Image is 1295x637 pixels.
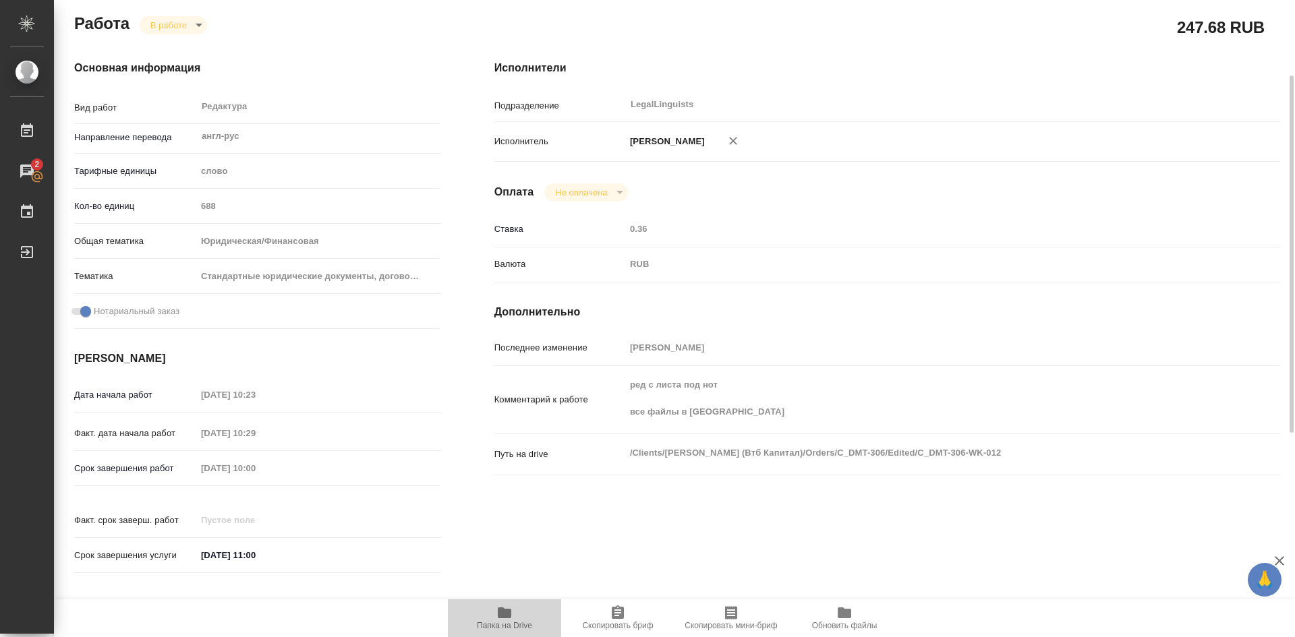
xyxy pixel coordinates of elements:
[74,462,196,475] p: Срок завершения работ
[196,458,314,478] input: Пустое поле
[494,393,625,406] p: Комментарий к работе
[494,222,625,236] p: Ставка
[625,338,1215,357] input: Пустое поле
[494,448,625,461] p: Путь на drive
[196,196,440,216] input: Пустое поле
[26,158,47,171] span: 2
[625,253,1215,276] div: RUB
[494,135,625,148] p: Исполнитель
[74,235,196,248] p: Общая тематика
[74,131,196,144] p: Направление перевода
[74,514,196,527] p: Факт. срок заверш. работ
[718,126,748,156] button: Удалить исполнителя
[625,442,1215,464] textarea: /Clients/[PERSON_NAME] (Втб Капитал)/Orders/C_DMT-306/Edited/C_DMT-306-WK-012
[674,599,788,637] button: Скопировать мини-бриф
[561,599,674,637] button: Скопировать бриф
[196,385,314,404] input: Пустое поле
[1248,563,1282,597] button: 🙏
[146,20,191,31] button: В работе
[477,621,532,630] span: Папка на Drive
[74,60,440,76] h4: Основная информация
[74,351,440,367] h4: [PERSON_NAME]
[74,101,196,115] p: Вид работ
[196,545,314,565] input: ✎ Введи что-нибудь
[625,373,1215,423] textarea: ред с листа под нот все файлы в [GEOGRAPHIC_DATA]
[74,10,129,34] h2: Работа
[74,427,196,440] p: Факт. дата начала работ
[551,187,611,198] button: Не оплачена
[196,423,314,443] input: Пустое поле
[140,16,207,34] div: В работе
[74,270,196,283] p: Тематика
[196,510,314,530] input: Пустое поле
[196,230,440,253] div: Юридическая/Финансовая
[74,164,196,178] p: Тарифные единицы
[685,621,777,630] span: Скопировать мини-бриф
[74,388,196,402] p: Дата начала работ
[494,304,1280,320] h4: Дополнительно
[448,599,561,637] button: Папка на Drive
[625,135,705,148] p: [PERSON_NAME]
[1253,566,1276,594] span: 🙏
[196,265,440,288] div: Стандартные юридические документы, договоры, уставы
[196,160,440,183] div: слово
[1177,16,1265,38] h2: 247.68 RUB
[3,154,51,188] a: 2
[74,200,196,213] p: Кол-во единиц
[494,99,625,113] p: Подразделение
[494,341,625,355] p: Последнее изменение
[544,183,627,202] div: В работе
[94,305,179,318] span: Нотариальный заказ
[494,60,1280,76] h4: Исполнители
[494,257,625,271] p: Валюта
[812,621,877,630] span: Обновить файлы
[74,549,196,562] p: Срок завершения услуги
[788,599,901,637] button: Обновить файлы
[625,219,1215,239] input: Пустое поле
[494,184,534,200] h4: Оплата
[582,621,653,630] span: Скопировать бриф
